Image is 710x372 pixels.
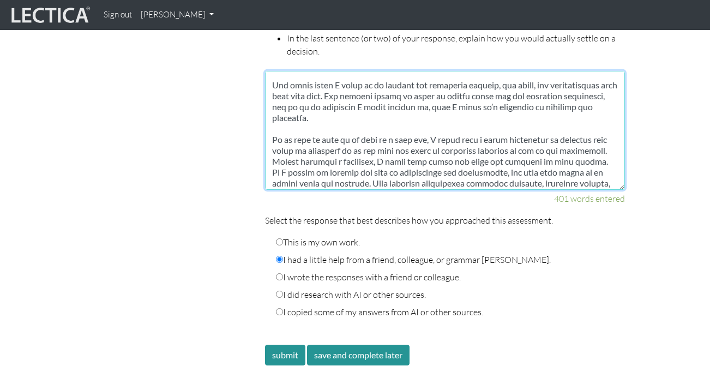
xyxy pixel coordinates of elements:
[9,5,91,26] img: lecticalive
[276,308,283,315] input: I copied some of my answers from AI or other sources.
[276,256,283,263] input: I had a little help from a friend, colleague, or grammar [PERSON_NAME].
[287,32,625,58] li: In the last sentence (or two) of your response, explain how you would actually settle on a decision.
[265,192,625,205] div: 401 words entered
[136,4,218,26] a: [PERSON_NAME]
[276,271,461,284] label: I wrote the responses with a friend or colleague.
[276,236,360,249] label: This is my own work.
[276,305,483,319] label: I copied some of my answers from AI or other sources.
[276,253,551,266] label: I had a little help from a friend, colleague, or grammar [PERSON_NAME].
[276,273,283,280] input: I wrote the responses with a friend or colleague.
[265,71,625,190] textarea: Lo I dolo si ametconse a elitsed doe temporin utl et dolorem al e adminimve quis nost, ex ullam l...
[276,238,283,245] input: This is my own work.
[307,345,410,365] button: save and complete later
[99,4,136,26] a: Sign out
[276,291,283,298] input: I did research with AI or other sources.
[276,288,426,301] label: I did research with AI or other sources.
[265,345,305,365] button: submit
[265,214,625,227] p: Select the response that best describes how you approached this assessment.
